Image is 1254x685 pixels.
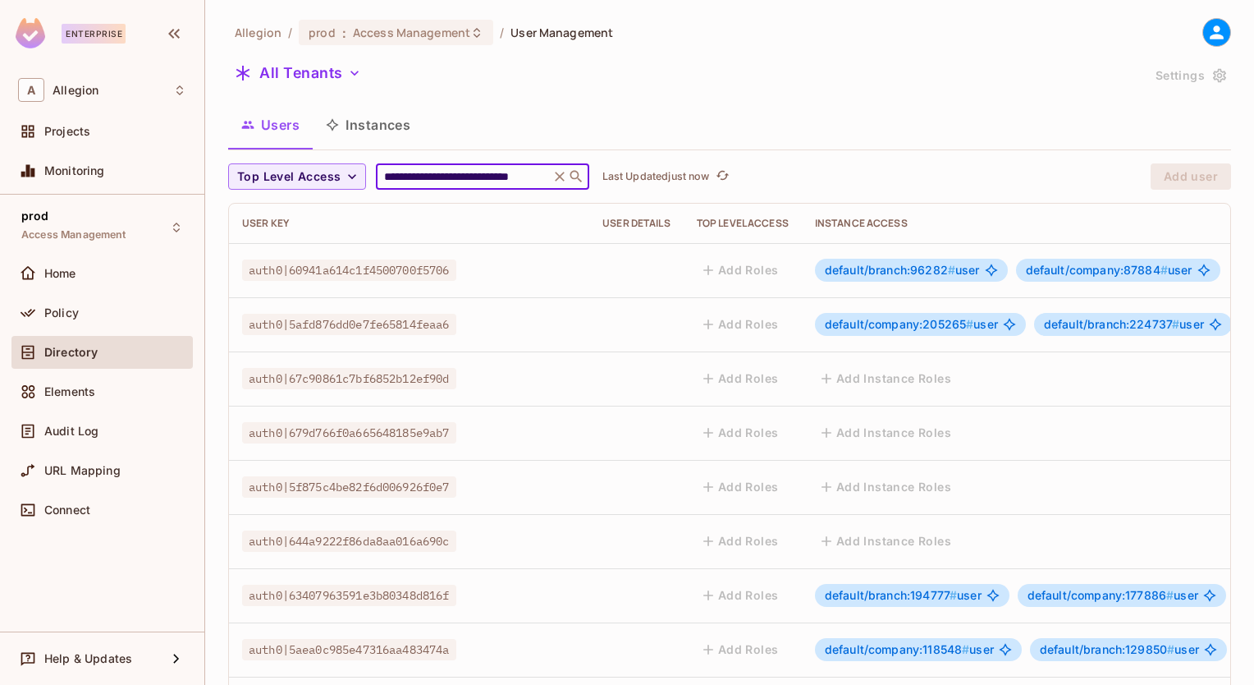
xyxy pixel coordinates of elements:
span: # [1167,642,1174,656]
span: Policy [44,306,79,320]
button: refresh [713,167,733,186]
span: Audit Log [44,425,98,438]
span: auth0|60941a614c1f4500700f5706 [242,260,456,281]
button: Settings [1149,62,1231,89]
button: Add Roles [697,311,785,338]
span: user [1026,264,1192,277]
span: URL Mapping [44,464,121,477]
button: Add Roles [697,582,785,609]
span: # [950,588,957,602]
li: / [288,25,292,40]
button: Add Roles [697,474,785,500]
span: default/branch:129850 [1040,642,1174,656]
button: Add Roles [697,420,785,446]
span: # [948,263,955,277]
span: Help & Updates [44,652,132,665]
span: auth0|5afd876dd0e7fe65814feaa6 [242,314,456,335]
button: Add Instance Roles [815,420,958,446]
span: # [966,317,973,331]
span: User Management [510,25,613,40]
span: Click to refresh data [710,167,733,186]
span: # [1160,263,1168,277]
div: User Key [242,217,576,230]
button: Instances [313,104,423,145]
span: # [1166,588,1174,602]
span: auth0|5aea0c985e47316aa483474a [242,639,456,660]
span: default/company:205265 [825,317,973,331]
button: Users [228,104,313,145]
span: refresh [716,168,730,185]
span: default/branch:96282 [825,263,955,277]
span: Top Level Access [237,167,341,187]
span: Elements [44,385,95,398]
span: default/branch:224737 [1044,317,1179,331]
button: Top Level Access [228,163,366,190]
span: # [1172,317,1179,331]
button: Add Roles [697,528,785,554]
button: Add Instance Roles [815,474,958,500]
span: default/company:118548 [825,642,969,656]
img: SReyMgAAAABJRU5ErkJggg== [16,18,45,48]
span: Access Management [21,228,126,241]
div: User Details [602,217,670,230]
span: auth0|679d766f0a665648185e9ab7 [242,422,456,444]
span: user [825,589,982,602]
span: Projects [44,125,90,138]
span: user [1040,643,1199,656]
span: auth0|5f875c4be82f6d006926f0e7 [242,476,456,498]
span: default/company:177886 [1027,588,1174,602]
button: Add Roles [697,365,785,392]
span: prod [21,209,49,223]
button: Add Roles [697,637,785,663]
p: Last Updated just now [602,170,710,183]
div: Enterprise [62,24,126,44]
span: prod [309,25,336,40]
span: user [825,643,994,656]
span: user [1044,318,1204,331]
span: # [962,642,969,656]
span: Monitoring [44,164,105,177]
button: All Tenants [228,60,368,86]
span: Workspace: Allegion [53,84,98,97]
span: A [18,78,44,102]
span: Directory [44,346,98,359]
span: default/company:87884 [1026,263,1168,277]
div: Top Level Access [697,217,789,230]
span: user [1027,589,1198,602]
span: default/branch:194777 [825,588,957,602]
span: auth0|67c90861c7bf6852b12ef90d [242,368,456,389]
span: auth0|63407963591e3b80348d816f [242,585,456,606]
span: the active workspace [235,25,281,40]
span: auth0|644a9222f86da8aa016a690c [242,531,456,552]
button: Add user [1151,163,1231,190]
span: user [825,264,980,277]
span: user [825,318,998,331]
li: / [500,25,504,40]
span: : [341,26,347,39]
span: Home [44,267,76,280]
button: Add Roles [697,257,785,283]
button: Add Instance Roles [815,365,958,392]
span: Access Management [353,25,470,40]
span: Connect [44,503,90,517]
button: Add Instance Roles [815,528,958,554]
